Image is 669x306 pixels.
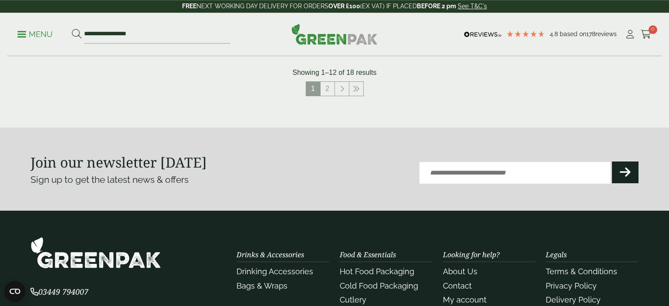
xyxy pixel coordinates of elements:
[30,286,88,297] span: 03449 794007
[306,82,320,96] span: 1
[17,29,53,38] a: Menu
[340,281,418,290] a: Cold Food Packaging
[328,3,360,10] strong: OVER £100
[30,288,88,296] a: 03449 794007
[321,82,334,96] a: 2
[546,295,601,304] a: Delivery Policy
[30,153,207,171] strong: Join our newsletter [DATE]
[595,30,617,37] span: reviews
[443,267,477,276] a: About Us
[506,30,545,38] div: 4.78 Stars
[30,173,304,187] p: Sign up to get the latest news & offers
[649,25,657,34] span: 0
[550,30,560,37] span: 4.8
[340,267,414,276] a: Hot Food Packaging
[237,281,287,290] a: Bags & Wraps
[340,295,366,304] a: Cutlery
[641,30,652,39] i: Cart
[30,237,161,269] img: GreenPak Supplies
[292,67,376,78] p: Showing 1–12 of 18 results
[291,24,378,44] img: GreenPak Supplies
[625,30,635,39] i: My Account
[560,30,586,37] span: Based on
[4,281,25,302] button: Open CMP widget
[464,31,502,37] img: REVIEWS.io
[443,281,472,290] a: Contact
[182,3,196,10] strong: FREE
[17,29,53,40] p: Menu
[546,267,617,276] a: Terms & Conditions
[546,281,597,290] a: Privacy Policy
[586,30,595,37] span: 178
[237,267,313,276] a: Drinking Accessories
[458,3,487,10] a: See T&C's
[641,28,652,41] a: 0
[417,3,456,10] strong: BEFORE 2 pm
[443,295,487,304] a: My account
